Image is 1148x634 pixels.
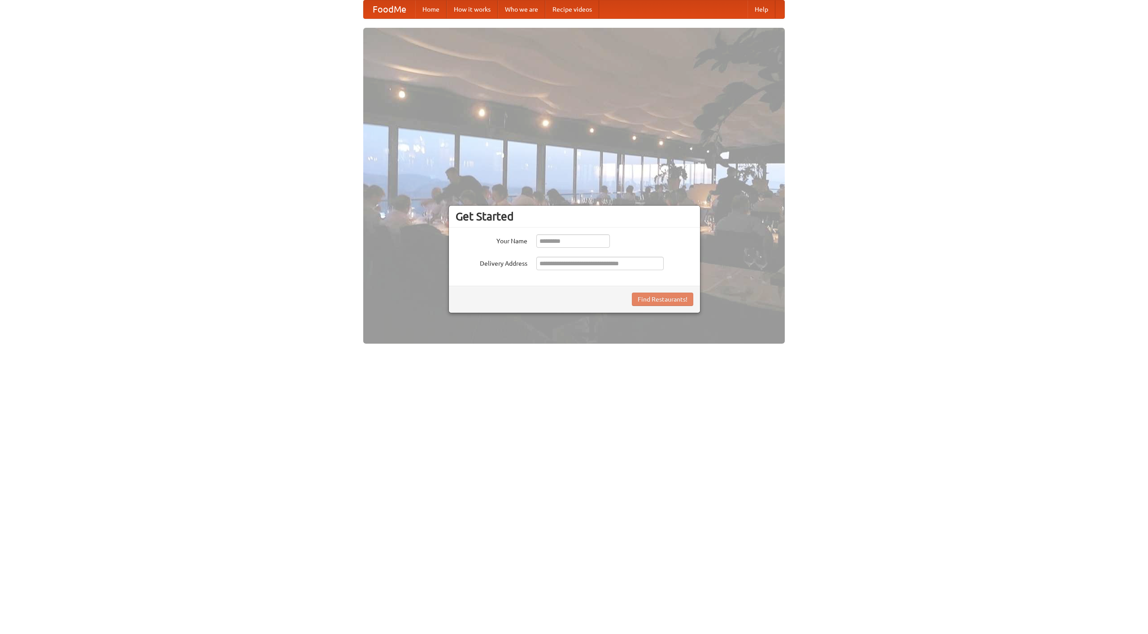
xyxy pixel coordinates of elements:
a: Who we are [498,0,545,18]
label: Your Name [456,234,527,246]
a: Help [748,0,775,18]
a: Home [415,0,447,18]
a: Recipe videos [545,0,599,18]
a: How it works [447,0,498,18]
button: Find Restaurants! [632,293,693,306]
a: FoodMe [364,0,415,18]
h3: Get Started [456,210,693,223]
label: Delivery Address [456,257,527,268]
